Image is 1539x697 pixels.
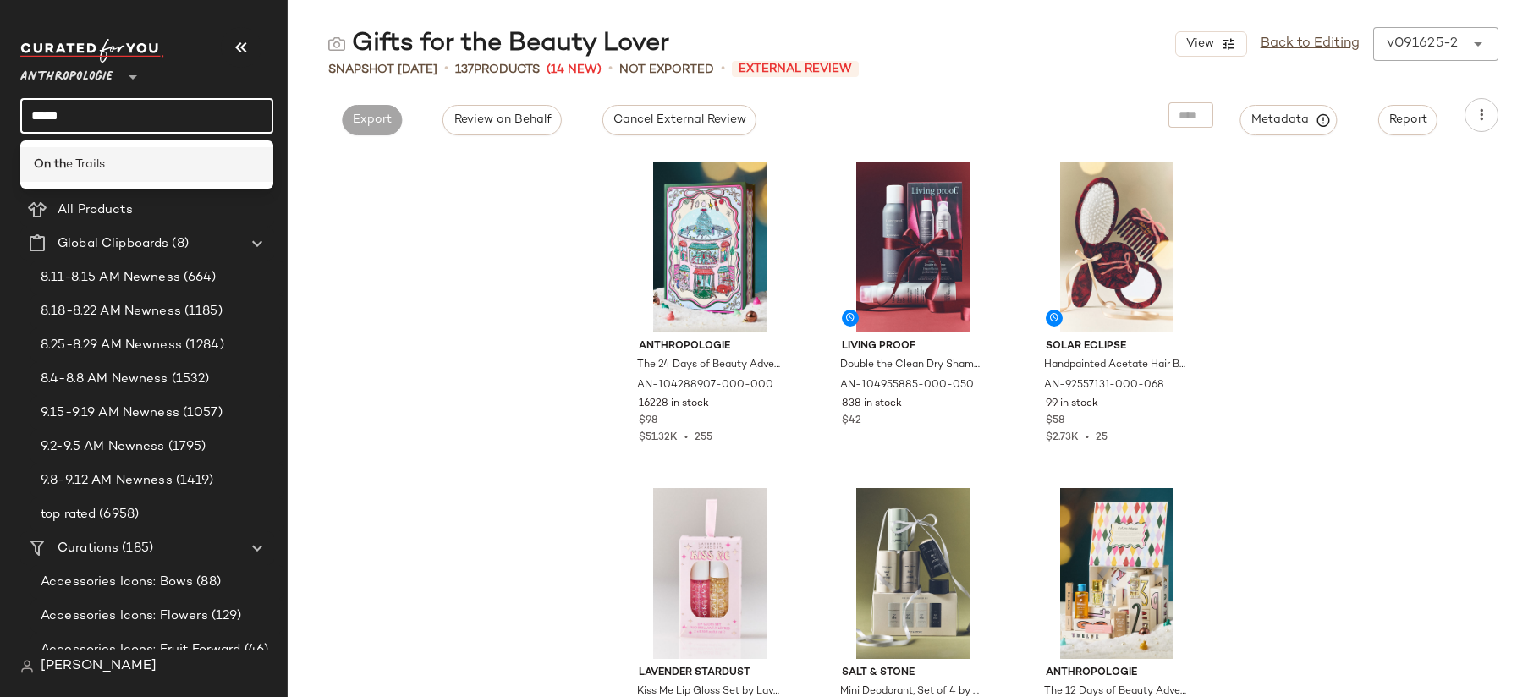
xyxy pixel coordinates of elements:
img: svg%3e [20,660,34,673]
img: cfy_white_logo.C9jOOHJF.svg [20,39,164,63]
span: • [608,59,613,80]
span: 25 [1096,432,1108,443]
span: (46) [241,640,269,660]
span: External Review [732,61,859,77]
span: Solar Eclipse [1046,339,1189,354]
span: (129) [208,606,242,626]
span: Living Proof [842,339,985,354]
span: Review on Behalf [453,113,551,127]
button: Cancel External Review [602,105,756,135]
span: 8.4-8.8 AM Newness [41,370,168,389]
button: View [1175,31,1246,57]
img: 104288915_000_b2 [1032,488,1202,659]
span: Accessories Icons: Flowers [41,606,208,626]
img: svg%3e [328,36,345,52]
span: $42 [842,414,861,429]
span: 255 [695,432,712,443]
button: Report [1378,105,1437,135]
span: Accessories Icons: Bows [41,573,193,592]
span: (1795) [165,437,206,457]
span: 8.18-8.22 AM Newness [41,302,181,321]
img: 104760624_000_a [828,488,998,659]
span: 99 in stock [1046,397,1098,412]
span: View [1184,37,1213,51]
span: • [678,432,695,443]
span: (8) [168,234,188,254]
span: Anthropologie [639,339,782,354]
span: SALT & STONE [842,666,985,681]
button: Metadata [1240,105,1338,135]
div: Products [455,61,540,79]
span: Anthropologie [1046,666,1189,681]
span: • [721,59,725,80]
span: All Products [58,200,133,220]
span: (14 New) [547,61,602,79]
span: (1057) [179,403,223,423]
span: • [1079,432,1096,443]
img: 92557131_068_a11 [1032,162,1202,332]
span: Handpainted Acetate Hair Brush by Solar Eclipse in Pink, Women's at Anthropologie [1044,358,1187,373]
span: 8.25-8.29 AM Newness [41,336,182,355]
span: e Trails [66,156,105,173]
span: Anthropologie [20,58,113,88]
span: Cancel External Review [613,113,746,127]
img: 104288907_000_b [625,162,795,332]
span: $58 [1046,414,1064,429]
span: Not Exported [619,61,714,79]
span: (1419) [173,471,214,491]
span: AN-104288907-000-000 [637,378,773,393]
span: Double the Clean Dry Shampoo Set by Living Proof in Purple, Women's at Anthropologie [840,358,983,373]
span: $2.73K [1046,432,1079,443]
span: (1284) [182,336,224,355]
span: Accessories Icons: Fruit Forward [41,640,241,660]
span: (664) [180,268,217,288]
span: (1185) [181,302,223,321]
span: The 24 Days of Beauty Advent Calendar by Anthropologie [637,358,780,373]
div: Gifts for the Beauty Lover [328,27,669,61]
span: 16228 in stock [639,397,709,412]
span: 9.8-9.12 AM Newness [41,471,173,491]
span: 838 in stock [842,397,902,412]
span: 137 [455,63,474,76]
img: 104498126_066_b [625,488,795,659]
span: AN-104955885-000-050 [840,378,974,393]
img: 104955885_050_a [828,162,998,332]
span: (88) [193,573,221,592]
span: Report [1388,113,1427,127]
span: Lavender Stardust [639,666,782,681]
a: Back to Editing [1261,34,1360,54]
button: Review on Behalf [442,105,561,135]
span: (1532) [168,370,210,389]
span: 8.11-8.15 AM Newness [41,268,180,288]
span: Global Clipboards [58,234,168,254]
b: On th [34,156,66,173]
span: AN-92557131-000-068 [1044,378,1164,393]
span: Curations [58,539,118,558]
span: • [444,59,448,80]
span: Metadata [1250,113,1327,128]
span: (185) [118,539,153,558]
span: 9.15-9.19 AM Newness [41,403,179,423]
span: $51.32K [639,432,678,443]
span: (6958) [96,505,139,524]
span: Snapshot [DATE] [328,61,437,79]
div: v091625-2 [1387,34,1458,54]
span: 9.2-9.5 AM Newness [41,437,165,457]
span: $98 [639,414,657,429]
span: top rated [41,505,96,524]
span: [PERSON_NAME] [41,656,157,677]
